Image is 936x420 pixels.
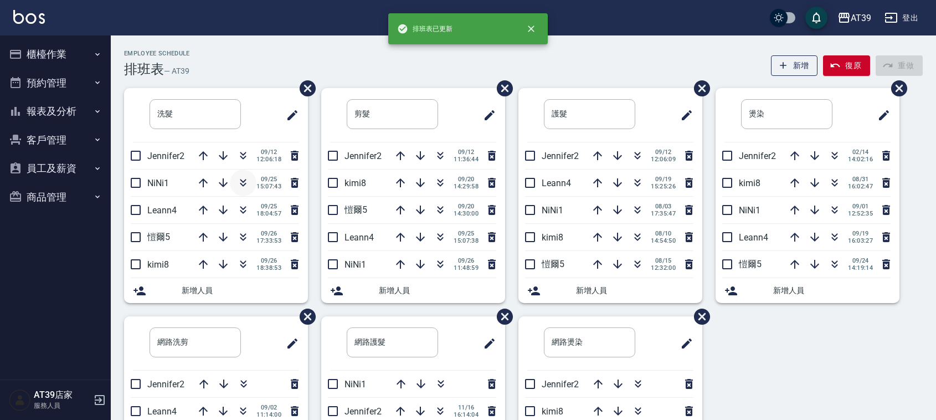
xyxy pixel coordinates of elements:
span: 刪除班表 [883,72,909,105]
span: 修改班表的標題 [476,102,496,129]
span: 09/26 [256,257,281,264]
span: kimi8 [739,178,760,188]
span: 14:29:58 [454,183,479,190]
button: close [519,17,543,41]
span: kimi8 [147,259,169,270]
span: 排班表已更新 [397,23,452,34]
span: Jennifer2 [344,151,382,161]
span: 09/12 [454,148,479,156]
span: Jennifer2 [542,379,579,390]
span: Leann4 [344,232,374,243]
span: 修改班表的標題 [279,330,299,357]
h3: 排班表 [124,62,164,77]
button: 報表及分析 [4,97,106,126]
span: Leann4 [147,205,177,216]
button: 員工及薪資 [4,154,106,183]
span: 14:19:14 [848,264,873,272]
span: 09/20 [454,176,479,183]
span: 09/19 [848,230,873,237]
button: AT39 [833,7,876,29]
span: 新增人員 [773,285,891,296]
button: 商品管理 [4,183,106,212]
p: 服務人員 [34,401,90,411]
span: 刪除班表 [488,72,515,105]
span: 09/24 [848,257,873,264]
span: 14:02:16 [848,156,873,163]
span: 09/25 [256,176,281,183]
span: 16:02:47 [848,183,873,190]
span: 16:03:27 [848,237,873,244]
button: 登出 [880,8,923,28]
span: 14:30:00 [454,210,479,217]
button: 復原 [823,55,870,76]
span: 愷爾5 [542,259,564,269]
span: 09/02 [256,404,281,411]
span: 08/31 [848,176,873,183]
span: Jennifer2 [739,151,776,161]
span: 11:36:44 [454,156,479,163]
input: 排版標題 [347,327,438,357]
span: 新增人員 [182,285,299,296]
span: 15:07:43 [256,183,281,190]
span: Jennifer2 [542,151,579,161]
span: 新增人員 [379,285,496,296]
span: 09/12 [256,148,281,156]
span: Jennifer2 [147,151,184,161]
span: 刪除班表 [488,300,515,333]
span: 02/14 [848,148,873,156]
span: 16:14:04 [454,411,479,418]
span: 09/12 [651,148,676,156]
span: 08/03 [651,203,676,210]
span: 修改班表的標題 [871,102,891,129]
span: 刪除班表 [291,300,317,333]
span: 12:32:00 [651,264,676,272]
img: Logo [13,10,45,24]
h6: — AT39 [164,65,189,77]
span: Leann4 [147,406,177,417]
span: NiNi1 [739,205,760,216]
span: 11:48:59 [454,264,479,272]
span: kimi8 [344,178,366,188]
h5: AT39店家 [34,390,90,401]
span: 刪除班表 [686,72,712,105]
button: 預約管理 [4,69,106,98]
span: kimi8 [542,232,563,243]
input: 排版標題 [741,99,832,129]
span: 09/26 [256,230,281,237]
span: 修改班表的標題 [279,102,299,129]
span: 15:25:26 [651,183,676,190]
div: 新增人員 [518,278,702,303]
span: 12:52:35 [848,210,873,217]
span: 修改班表的標題 [673,102,693,129]
span: 17:35:47 [651,210,676,217]
span: 12:06:09 [651,156,676,163]
input: 排版標題 [150,99,241,129]
span: NiNi1 [344,379,366,390]
span: 修改班表的標題 [673,330,693,357]
span: 15:07:38 [454,237,479,244]
span: 愷爾5 [739,259,762,269]
span: Jennifer2 [344,406,382,417]
button: save [805,7,827,29]
span: 17:33:53 [256,237,281,244]
span: kimi8 [542,406,563,417]
input: 排版標題 [150,327,241,357]
span: 愷爾5 [147,232,170,242]
span: NiNi1 [147,178,169,188]
img: Person [9,389,31,411]
span: 刪除班表 [291,72,317,105]
button: 櫃檯作業 [4,40,106,69]
span: NiNi1 [344,259,366,270]
span: 08/10 [651,230,676,237]
span: 09/25 [256,203,281,210]
span: 09/25 [454,230,479,237]
div: AT39 [851,11,871,25]
div: 新增人員 [716,278,899,303]
div: 新增人員 [124,278,308,303]
span: Leann4 [542,178,571,188]
span: Leann4 [739,232,768,243]
span: 11:14:00 [256,411,281,418]
span: 11/16 [454,404,479,411]
span: NiNi1 [542,205,563,216]
span: Jennifer2 [147,379,184,390]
